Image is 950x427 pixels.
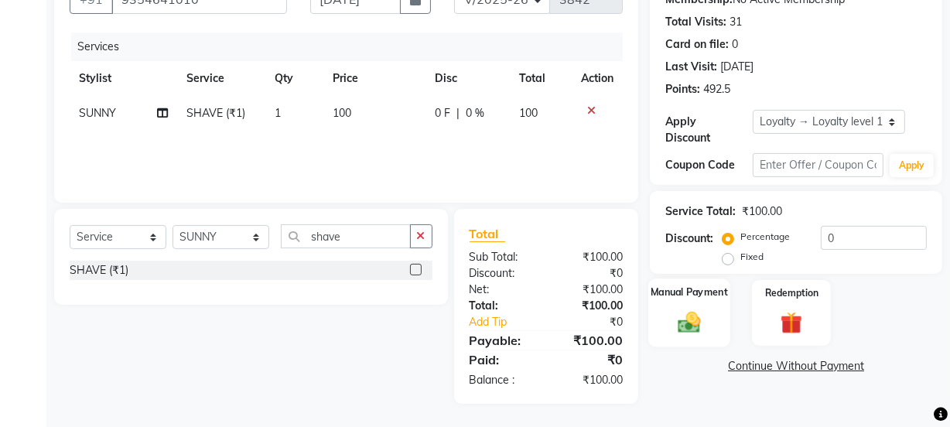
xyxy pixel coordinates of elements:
[70,262,128,278] div: SHAVE (₹1)
[665,14,726,30] div: Total Visits:
[458,331,546,350] div: Payable:
[546,331,634,350] div: ₹100.00
[458,372,546,388] div: Balance :
[765,286,818,300] label: Redemption
[753,153,883,177] input: Enter Offer / Coupon Code
[651,285,728,299] label: Manual Payment
[510,61,572,96] th: Total
[740,250,764,264] label: Fixed
[732,36,738,53] div: 0
[177,61,265,96] th: Service
[458,314,561,330] a: Add Tip
[890,154,934,177] button: Apply
[774,309,809,336] img: _gift.svg
[519,106,538,120] span: 100
[275,106,281,120] span: 1
[470,226,505,242] span: Total
[456,105,460,121] span: |
[742,203,782,220] div: ₹100.00
[671,309,708,335] img: _cash.svg
[665,157,753,173] div: Coupon Code
[458,282,546,298] div: Net:
[466,105,484,121] span: 0 %
[425,61,510,96] th: Disc
[546,282,634,298] div: ₹100.00
[333,106,351,120] span: 100
[730,14,742,30] div: 31
[458,350,546,369] div: Paid:
[665,231,713,247] div: Discount:
[546,249,634,265] div: ₹100.00
[665,203,736,220] div: Service Total:
[703,81,730,97] div: 492.5
[281,224,411,248] input: Search or Scan
[546,350,634,369] div: ₹0
[546,265,634,282] div: ₹0
[546,298,634,314] div: ₹100.00
[546,372,634,388] div: ₹100.00
[653,358,939,374] a: Continue Without Payment
[720,59,754,75] div: [DATE]
[435,105,450,121] span: 0 F
[458,298,546,314] div: Total:
[70,61,177,96] th: Stylist
[71,32,634,61] div: Services
[561,314,634,330] div: ₹0
[458,265,546,282] div: Discount:
[740,230,790,244] label: Percentage
[665,114,753,146] div: Apply Discount
[265,61,323,96] th: Qty
[665,81,700,97] div: Points:
[79,106,116,120] span: SUNNY
[665,59,717,75] div: Last Visit:
[572,61,623,96] th: Action
[458,249,546,265] div: Sub Total:
[665,36,729,53] div: Card on file:
[323,61,425,96] th: Price
[186,106,245,120] span: SHAVE (₹1)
